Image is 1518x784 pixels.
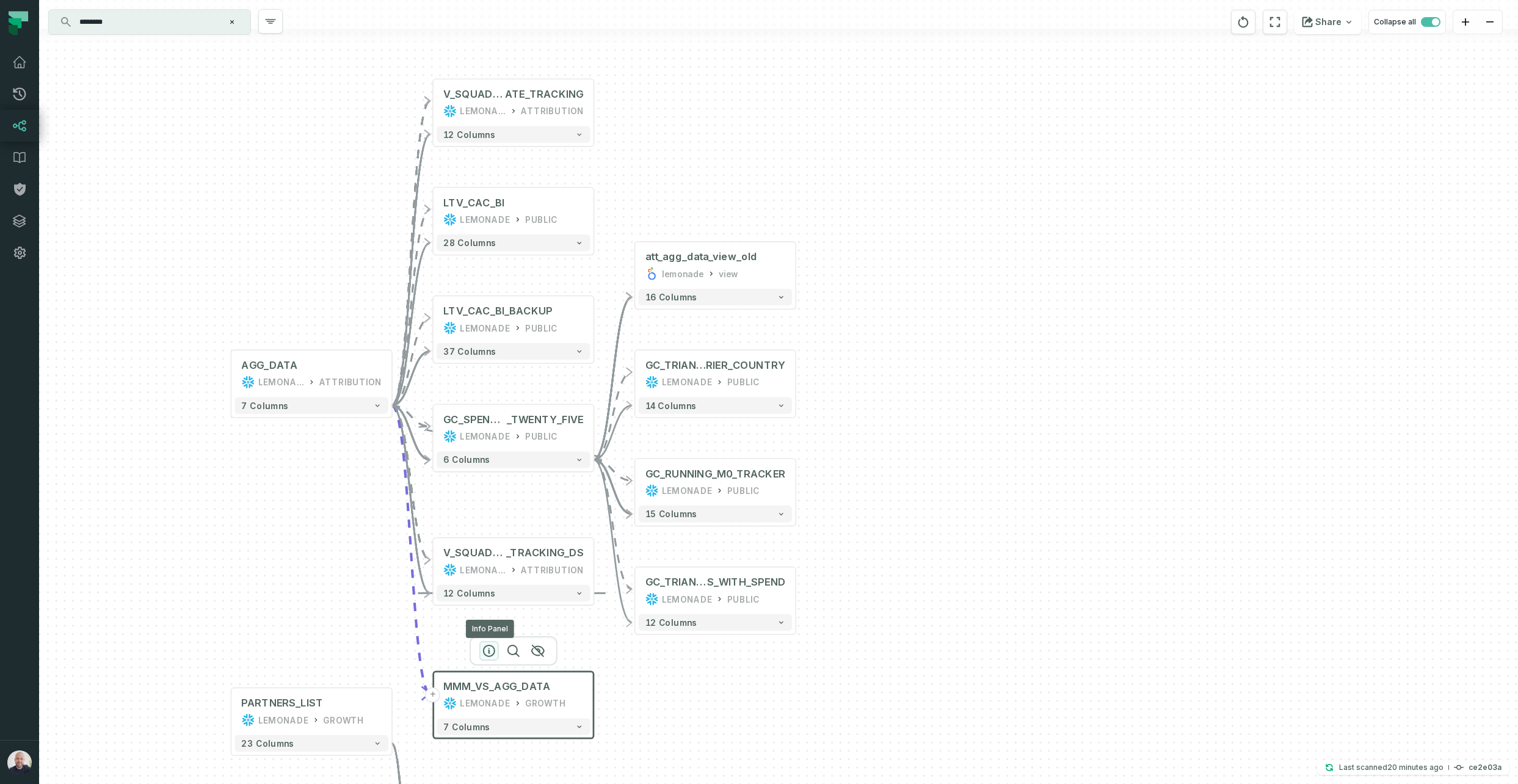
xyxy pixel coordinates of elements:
span: 15 columns [645,509,697,519]
g: Edge from 15e6206a48b4ef08680986bfeca7ca41 to bfa4a3fc701e0bf768e6c76a635658d5 [391,405,430,560]
div: ATTRIBUTION [319,376,382,389]
g: Edge from 5cee08c15ead050c75f3892eb4e693d9 to f7e76a2e60e52b026278c78d81904ccd [594,297,632,460]
g: Edge from 15e6206a48b4ef08680986bfeca7ca41 to fa5ffd4113463b2b5f31ae6b058f2d25 [391,209,430,405]
span: 6 columns [443,455,490,465]
span: 12 columns [443,588,495,598]
g: Edge from 5cee08c15ead050c75f3892eb4e693d9 to 698375d65f74462146913e5b71c3d901 [594,372,632,459]
button: + [426,688,441,703]
g: Edge from 5cee08c15ead050c75f3892eb4e693d9 to 4685c86d20f951008e79a8833c223b68 [594,460,632,481]
span: 12 columns [443,129,495,139]
div: PUBLIC [727,484,760,498]
button: zoom in [1453,10,1478,34]
span: 37 columns [443,346,496,356]
span: _TRACKING_DS [506,546,584,560]
span: 7 columns [241,401,288,410]
div: ATTRIBUTION [521,104,583,118]
g: Edge from 5cee08c15ead050c75f3892eb4e693d9 to 9b5697e18a2cfab10c3b4a46822895ac [594,460,632,622]
span: S_WITH_SPEND [707,576,785,589]
span: 16 columns [645,292,697,302]
div: LTV_CAC_BI_BACKUP [443,305,553,318]
span: 12 columns [645,617,697,627]
g: Edge from 5cee08c15ead050c75f3892eb4e693d9 to 698375d65f74462146913e5b71c3d901 [594,405,632,460]
div: GC_RUNNING_M0_TRACKER [645,467,785,481]
span: V_SQUAD_TARGETS_RUN_R [443,88,505,101]
div: GC_TRIANGLES_THRESHOLDS_SPLITS_WITH_SPEND [645,576,785,589]
div: LEMONADE [662,376,712,389]
button: zoom out [1478,10,1502,34]
div: view [719,267,738,280]
div: AGG_DATA [241,359,297,372]
div: LEMONADE [460,430,510,443]
div: GROWTH [525,697,566,710]
span: 7 columns [443,722,490,731]
g: Edge from 5cee08c15ead050c75f3892eb4e693d9 to 5cee08c15ead050c75f3892eb4e693d9 [419,426,605,460]
div: Info Panel [466,620,514,638]
div: V_SQUAD_TARGETS_RUN_RATE_TRACKING [443,88,583,101]
g: Edge from 15e6206a48b4ef08680986bfeca7ca41 to d6593b07e301ba98e7fd03a1fc80fb02 [391,318,430,405]
div: PUBLIC [727,376,760,389]
div: PUBLIC [525,321,557,335]
span: ATE_TRACKING [505,88,583,101]
div: LEMONADE [258,713,308,727]
span: _TWENTY_FIVE [507,413,584,426]
h4: ce2e03a [1469,764,1502,771]
div: LEMONADE [460,697,510,710]
div: PUBLIC [525,430,557,443]
g: Edge from 15e6206a48b4ef08680986bfeca7ca41 to 4fd85b5b57c7dd6fe786c65c0a0267c1 [391,101,430,406]
div: GC_SPEND_FIX_JAN_TWENTY_FIVE [443,413,583,426]
button: Share [1295,10,1361,34]
g: Edge from 15e6206a48b4ef08680986bfeca7ca41 to d6593b07e301ba98e7fd03a1fc80fb02 [391,351,430,405]
span: 14 columns [645,401,696,410]
div: PARTNERS_LIST [241,697,323,710]
span: GC_TRIANGLES_THRESHOLDS_SPLIT [645,576,707,589]
span: MMM_VS_AGG_DATA [443,680,550,694]
g: Edge from 5cee08c15ead050c75f3892eb4e693d9 to 9b5697e18a2cfab10c3b4a46822895ac [594,460,632,589]
div: ATTRIBUTION [521,563,583,576]
div: GC_TRIANGLES_THRESHOLDS_SPLITS_WITH_SPEND_CARRIER_COUNTRY [645,359,785,372]
g: Edge from 15e6206a48b4ef08680986bfeca7ca41 to 5a052121f624148e65088d8aa479c841 [391,405,430,693]
span: RIER_COUNTRY [706,359,785,372]
div: LEMONADE [258,376,304,389]
button: Clear search query [226,16,238,28]
g: Edge from 5cee08c15ead050c75f3892eb4e693d9 to 4685c86d20f951008e79a8833c223b68 [594,460,632,514]
div: PUBLIC [727,592,760,606]
div: LEMONADE [460,321,510,335]
div: LEMONADE [662,484,712,498]
div: V_SQUAD_TARGETS_RUN_RATE_TRACKING_DS [443,546,583,560]
button: Last scanned[DATE] 2:48:44 PMce2e03a [1317,760,1509,775]
div: PUBLIC [525,213,557,227]
g: Edge from 15e6206a48b4ef08680986bfeca7ca41 to fa5ffd4113463b2b5f31ae6b058f2d25 [391,243,430,405]
div: LTV_CAC_BI [443,196,504,209]
div: GROWTH [323,713,364,727]
div: lemonade [662,267,703,280]
span: 23 columns [241,738,294,748]
span: GC_TRIANGLES_THRESHOLDS_SPLITS_WITH_SPEND_CAR [645,359,706,372]
g: Edge from 15e6206a48b4ef08680986bfeca7ca41 to 4fd85b5b57c7dd6fe786c65c0a0267c1 [391,134,430,405]
g: Edge from 15e6206a48b4ef08680986bfeca7ca41 to 5cee08c15ead050c75f3892eb4e693d9 [391,405,430,460]
relative-time: Sep 9, 2025, 2:48 PM GMT+3 [1387,763,1444,772]
img: avatar of Daniel Ochoa Bimblich [7,750,32,775]
div: att_agg_data_view_old [645,250,757,264]
button: Collapse all [1368,10,1446,34]
div: LEMONADE [662,592,712,606]
p: Last scanned [1339,761,1444,774]
g: Edge from 15e6206a48b4ef08680986bfeca7ca41 to 5cee08c15ead050c75f3892eb4e693d9 [391,405,430,426]
div: LEMONADE [460,213,510,227]
div: LEMONADE [460,563,506,576]
div: LEMONADE [460,104,506,118]
span: GC_SPEND_FIX_JAN [443,413,507,426]
span: V_SQUAD_TARGETS_RUN_RATE [443,546,506,560]
span: 28 columns [443,238,496,248]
